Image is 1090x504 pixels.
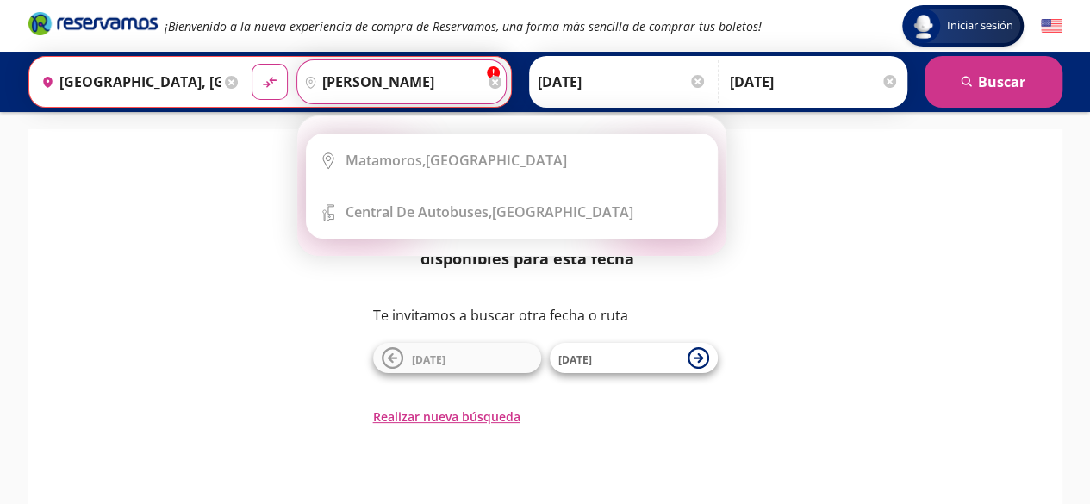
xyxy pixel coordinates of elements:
[28,10,158,41] a: Brand Logo
[346,202,633,221] div: [GEOGRAPHIC_DATA]
[940,17,1020,34] span: Iniciar sesión
[373,343,541,373] button: [DATE]
[1041,16,1062,37] button: English
[925,56,1062,108] button: Buscar
[373,305,718,326] p: Te invitamos a buscar otra fecha o ruta
[34,60,221,103] input: Buscar Origen
[730,60,899,103] input: Opcional
[28,10,158,36] i: Brand Logo
[297,60,484,103] input: Buscar Destino
[346,151,426,170] b: Matamoros,
[538,60,707,103] input: Elegir Fecha
[550,343,718,373] button: [DATE]
[412,352,445,367] span: [DATE]
[346,151,567,170] div: [GEOGRAPHIC_DATA]
[346,202,492,221] b: Central de Autobuses,
[558,352,592,367] span: [DATE]
[165,18,762,34] em: ¡Bienvenido a la nueva experiencia de compra de Reservamos, una forma más sencilla de comprar tus...
[373,408,520,426] button: Realizar nueva búsqueda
